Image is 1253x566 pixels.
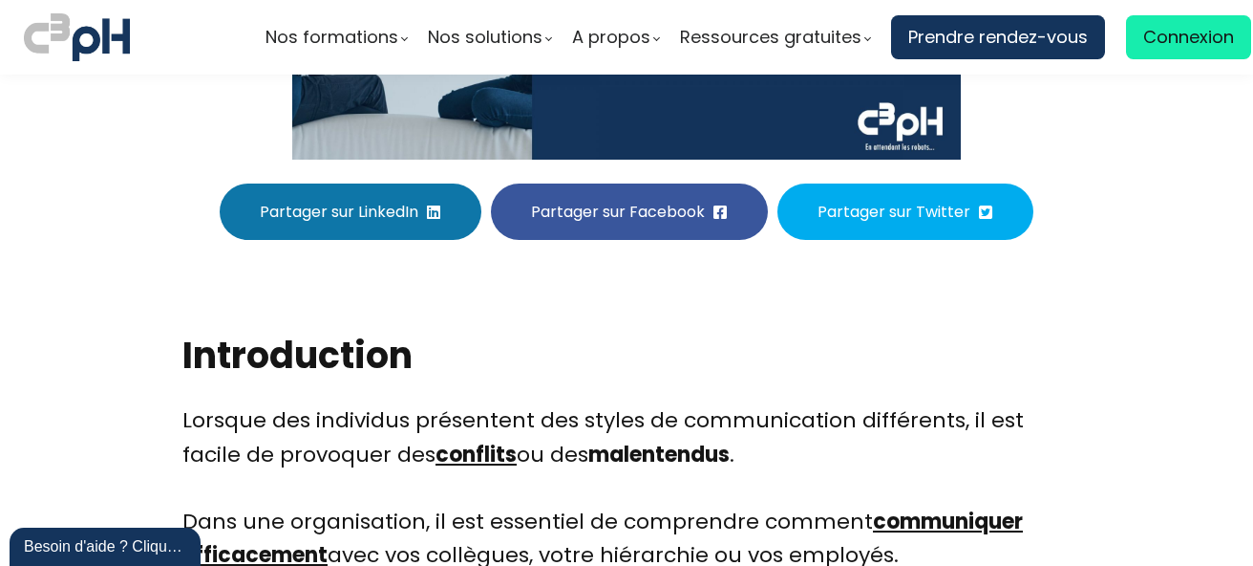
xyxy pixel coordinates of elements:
span: Partager sur Twitter [818,200,970,224]
b: malentendus [588,440,730,469]
img: logo C3PH [24,10,130,65]
button: Partager sur LinkedIn [220,184,481,240]
span: . [730,440,734,469]
span: A propos [572,23,650,52]
a: conflits [435,440,517,469]
a: Connexion [1126,15,1251,59]
span: Partager sur LinkedIn [260,200,418,224]
span: ou des [517,440,588,469]
a: Prendre rendez-vous [891,15,1105,59]
span: Connexion [1143,23,1234,52]
button: Partager sur Twitter [777,184,1033,240]
a: communiquer [873,507,1023,536]
iframe: chat widget [10,524,204,566]
span: Ressources gratuites [680,23,861,52]
span: Nos formations [265,23,398,52]
span: Prendre rendez-vous [908,23,1088,52]
button: Partager sur Facebook [491,184,768,240]
span: Nos solutions [428,23,542,52]
span: Partager sur Facebook [531,200,705,224]
span: Lorsque des individus présentent des styles de communication différents, il est facile de provoqu... [182,405,1024,468]
h2: Introduction [182,331,1071,380]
